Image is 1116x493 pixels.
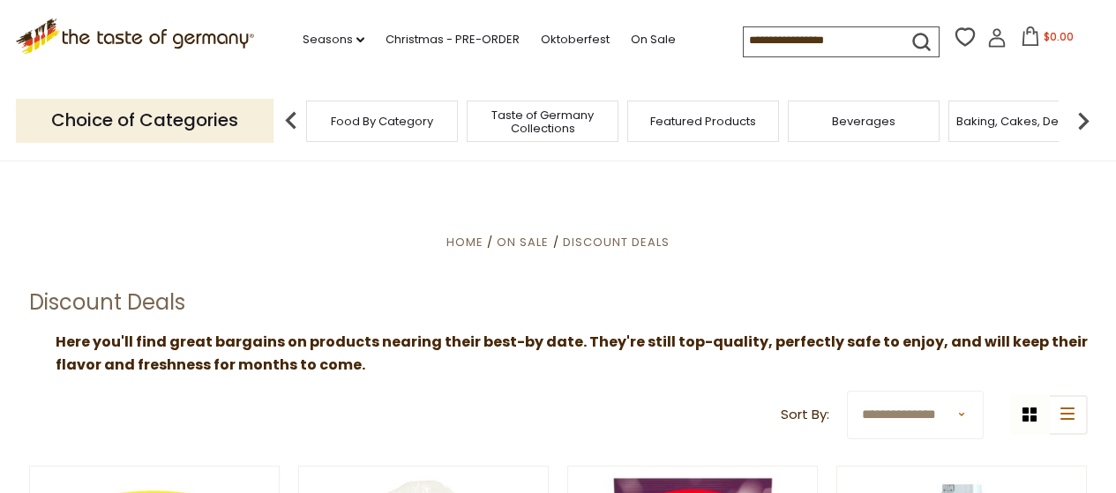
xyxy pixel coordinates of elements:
[956,115,1093,128] a: Baking, Cakes, Desserts
[446,234,483,250] a: Home
[1010,26,1085,53] button: $0.00
[303,30,364,49] a: Seasons
[781,404,829,426] label: Sort By:
[56,332,1088,376] strong: Here you'll find great bargains on products nearing their best-by date. They're still top-quality...
[331,115,433,128] a: Food By Category
[472,108,613,135] a: Taste of Germany Collections
[273,103,309,138] img: previous arrow
[1044,29,1074,44] span: $0.00
[16,99,273,142] p: Choice of Categories
[650,115,756,128] a: Featured Products
[29,289,185,316] h1: Discount Deals
[631,30,676,49] a: On Sale
[1066,103,1101,138] img: next arrow
[497,234,549,250] a: On Sale
[563,234,670,250] a: Discount Deals
[832,115,895,128] a: Beverages
[386,30,520,49] a: Christmas - PRE-ORDER
[541,30,610,49] a: Oktoberfest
